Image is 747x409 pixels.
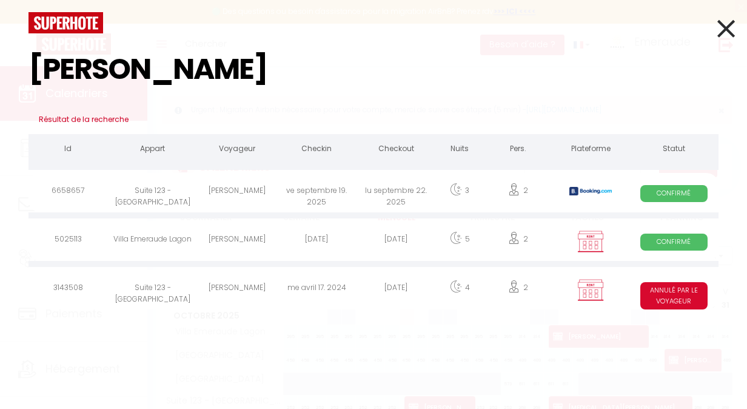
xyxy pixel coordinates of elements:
div: [PERSON_NAME] [198,270,277,309]
th: Voyageur [198,134,277,167]
div: 3 [435,173,484,212]
th: Checkout [357,134,436,167]
span: Confirmé [640,185,708,201]
div: 3143508 [28,270,108,309]
div: [PERSON_NAME] [198,173,277,212]
th: Checkin [277,134,357,167]
span: Annulé par le voyageur [640,282,708,309]
th: Statut [629,134,719,167]
div: ve septembre 19. 2025 [277,173,357,212]
div: [DATE] [277,221,357,261]
h3: Résultat de la recherche [28,105,719,134]
div: 2 [484,270,553,309]
div: 2 [484,221,553,261]
th: Plateforme [553,134,629,167]
div: [DATE] [357,221,436,261]
img: booking2.png [569,187,612,196]
div: 2 [484,173,553,212]
img: rent.png [575,230,606,253]
th: Appart [108,134,198,167]
div: 5 [435,221,484,261]
th: Nuits [435,134,484,167]
div: Suite 123 - [GEOGRAPHIC_DATA] [108,270,198,309]
div: [DATE] [357,270,436,309]
div: lu septembre 22. 2025 [357,173,436,212]
img: logo [28,12,103,33]
div: 6658657 [28,173,108,212]
div: Suite 123 - [GEOGRAPHIC_DATA] [108,173,198,212]
span: Confirmé [640,234,708,250]
div: [PERSON_NAME] [198,221,277,261]
div: Villa Emeraude Lagon [108,221,198,261]
div: me avril 17. 2024 [277,270,357,309]
th: Id [28,134,108,167]
div: 5025113 [28,221,108,261]
th: Pers. [484,134,553,167]
img: rent.png [575,279,606,302]
div: 4 [435,270,484,309]
input: Tapez pour rechercher... [28,33,719,105]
